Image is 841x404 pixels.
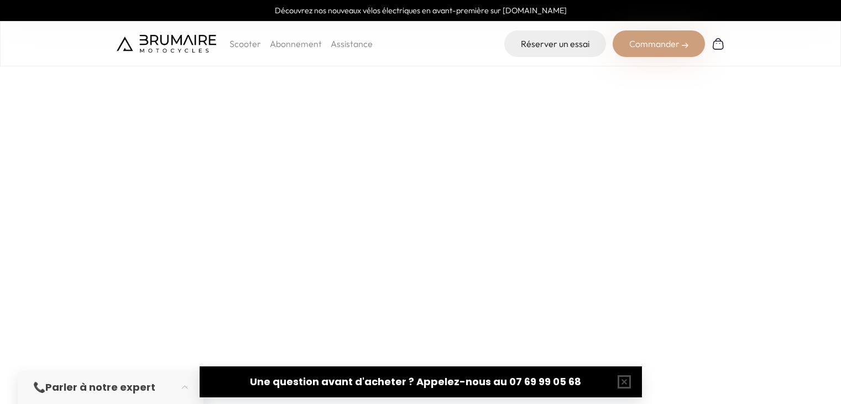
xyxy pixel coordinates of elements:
img: right-arrow-2.png [682,42,688,49]
p: Scooter [229,37,261,50]
div: Commander [613,30,705,57]
a: Réserver un essai [504,30,606,57]
img: Panier [712,37,725,50]
a: Assistance [331,38,373,49]
a: Abonnement [270,38,322,49]
img: Brumaire Motocycles [117,35,216,53]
